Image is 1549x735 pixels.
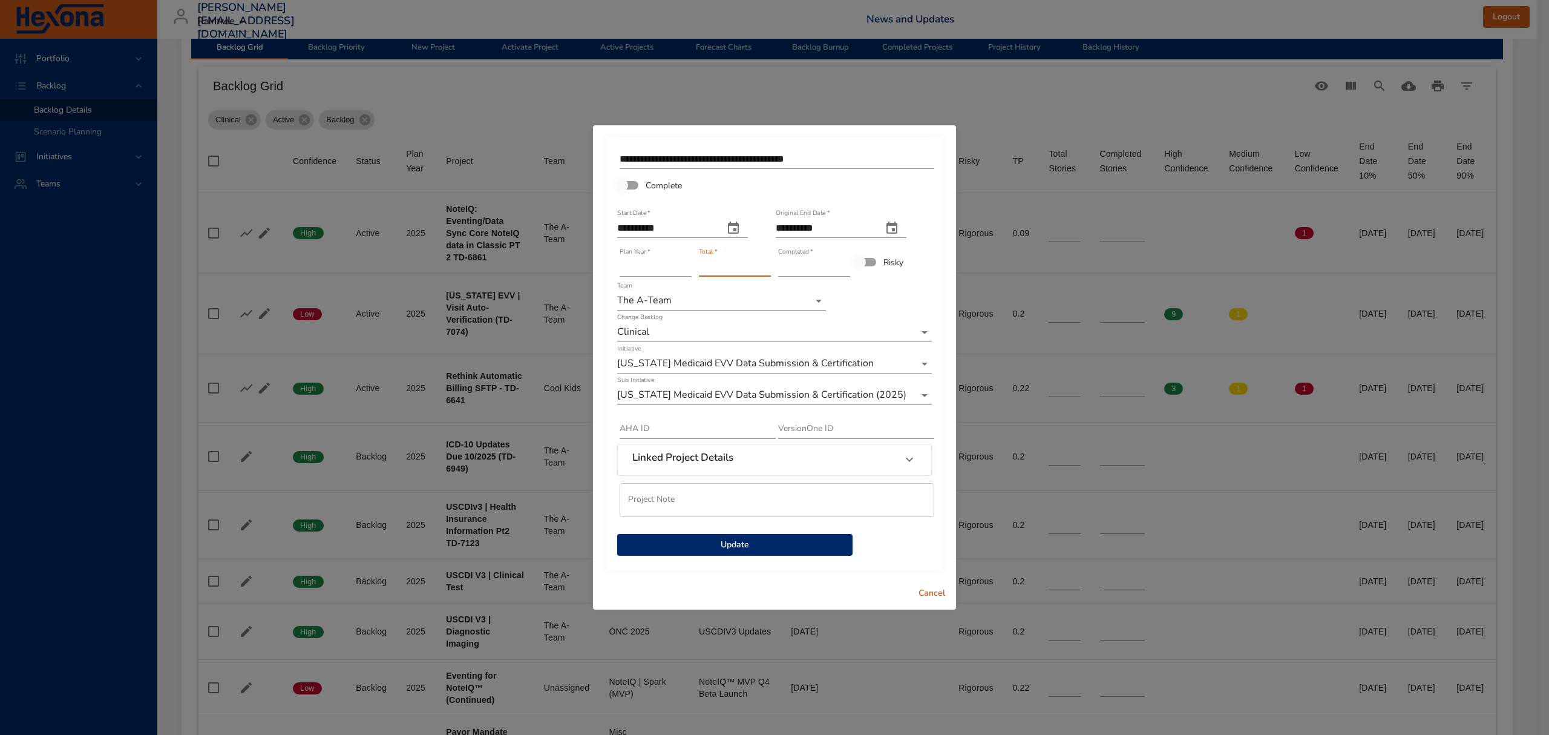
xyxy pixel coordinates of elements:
span: Complete [646,179,682,192]
div: [US_STATE] Medicaid EVV Data Submission & Certification [617,354,932,374]
div: Clinical [617,323,932,342]
label: Plan Year [620,249,650,255]
span: Update [627,538,843,553]
label: Original End Date [776,210,830,217]
span: Risky [883,256,903,269]
span: Cancel [917,586,946,601]
label: Change Backlog [617,314,663,321]
button: Update [617,534,853,556]
label: Team [617,283,632,289]
label: Start Date [617,210,650,217]
div: Linked Project Details [618,444,931,475]
button: Cancel [912,582,951,605]
label: Sub Initiative [617,377,654,384]
label: Completed [778,249,813,255]
div: The A-Team [617,291,826,311]
button: start date [719,214,748,243]
div: [US_STATE] Medicaid EVV Data Submission & Certification (2025) [617,386,932,405]
button: original end date [877,214,906,243]
label: Total [699,249,717,255]
h6: Linked Project Details [632,452,733,464]
label: Initiative [617,346,641,352]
